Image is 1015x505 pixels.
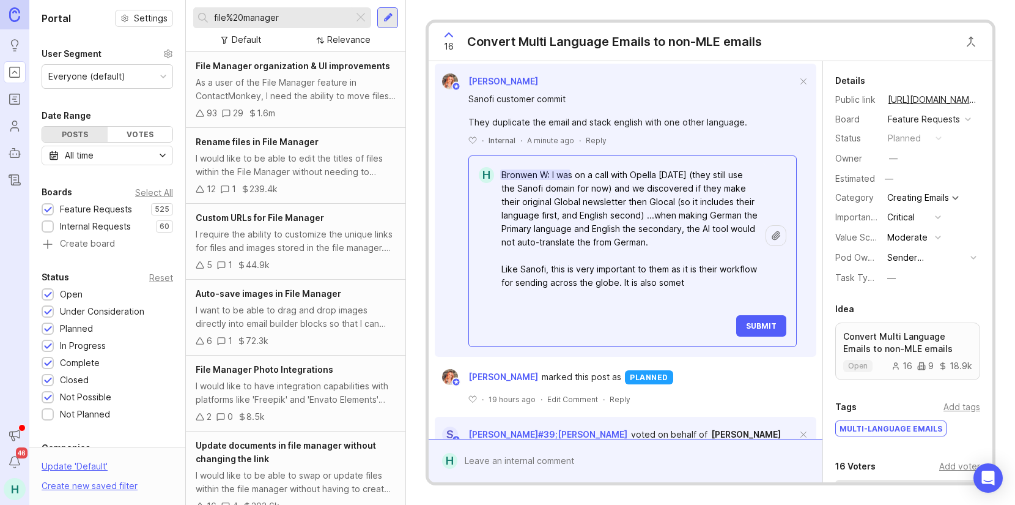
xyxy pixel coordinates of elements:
[9,7,20,21] img: Canny Home
[973,463,1003,493] div: Open Intercom Messenger
[452,82,461,91] img: member badge
[149,274,173,281] div: Reset
[42,127,108,142] div: Posts
[196,212,324,223] span: Custom URLs for File Manager
[42,108,91,123] div: Date Range
[60,391,111,404] div: Not Possible
[542,370,621,384] span: marked this post as
[835,132,878,145] div: Status
[207,182,216,196] div: 12
[246,334,268,348] div: 72.3k
[438,369,462,385] img: Bronwen W
[888,113,960,126] div: Feature Requests
[60,408,110,421] div: Not Planned
[4,424,26,446] button: Announcements
[135,189,173,196] div: Select All
[60,322,93,335] div: Planned
[610,394,630,405] div: Reply
[547,394,598,405] div: Edit Comment
[467,33,762,50] div: Convert Multi Language Emails to non-MLE emails
[888,132,921,145] div: planned
[196,61,390,71] span: File Manager organization & UI improvements
[4,451,26,473] button: Notifications
[468,76,538,86] span: [PERSON_NAME]
[943,400,980,414] div: Add tags
[435,369,542,385] a: Bronwen W[PERSON_NAME]
[835,302,854,316] div: Idea
[891,362,912,370] div: 16
[186,128,405,204] a: Rename files in File ManagerI would like to be able to edit the titles of files within the File M...
[835,174,875,183] div: Estimated
[939,460,980,473] div: Add voter
[327,33,371,47] div: Relevance
[835,232,882,242] label: Value Scale
[4,115,26,137] a: Users
[42,47,102,61] div: User Segment
[939,362,972,370] div: 18.9k
[42,11,71,26] h1: Portal
[232,33,261,47] div: Default
[65,149,94,162] div: All time
[4,88,26,110] a: Roadmaps
[603,394,605,405] div: ·
[196,380,396,406] div: I would like to have integration capabilities with platforms like 'Freepik' and 'Envato Elements'...
[42,479,138,493] div: Create new saved filter
[196,440,376,464] span: Update documents in file manager without changing the link
[196,76,396,103] div: As a user of the File Manager feature in ContactMonkey, I need the ability to move files into fol...
[186,52,405,128] a: File Manager organization & UI improvementsAs a user of the File Manager feature in ContactMonkey...
[115,10,173,27] button: Settings
[42,239,173,250] a: Create board
[227,410,233,424] div: 0
[60,356,100,370] div: Complete
[4,478,26,500] div: H
[887,211,915,224] div: Critical
[586,135,607,146] div: Reply
[108,127,173,142] div: Votes
[889,152,898,165] div: —
[835,400,857,414] div: Tags
[233,107,243,120] div: 29
[257,107,275,120] div: 1.6m
[442,453,457,469] div: H
[16,447,28,458] span: 46
[435,73,538,89] a: Bronwen W[PERSON_NAME]
[482,394,484,405] div: ·
[438,73,462,89] img: Bronwen W
[60,288,83,301] div: Open
[4,34,26,56] a: Ideas
[42,460,108,479] div: Update ' Default '
[442,427,458,443] div: S
[468,429,627,440] span: [PERSON_NAME]#39;[PERSON_NAME]
[482,135,484,146] div: ·
[196,152,396,179] div: I would like to be able to edit the titles of files within the File Manager without needing to de...
[214,11,349,24] input: Search...
[155,204,169,214] p: 525
[60,220,131,233] div: Internal Requests
[42,441,90,455] div: Companies
[835,459,876,474] div: 16 Voters
[207,258,212,272] div: 5
[917,362,934,370] div: 9
[881,171,897,187] div: —
[196,228,396,255] div: I require the ability to customize the unique links for files and images stored in the file manag...
[887,193,949,202] div: Creating Emails
[196,469,396,496] div: I would like to be able to swap or update files within the file manager without having to create ...
[186,204,405,280] a: Custom URLs for File ManagerI require the ability to customize the unique links for files and ima...
[959,29,983,54] button: Close button
[736,315,786,337] button: Submit
[4,169,26,191] a: Changelog
[835,252,898,263] label: Pod Ownership
[835,113,878,126] div: Board
[887,231,928,244] div: Moderate
[835,212,881,222] label: Importance
[228,334,232,348] div: 1
[207,107,217,120] div: 93
[711,429,781,440] span: [PERSON_NAME]
[60,339,106,353] div: In Progress
[186,356,405,432] a: File Manager Photo IntegrationsI would like to have integration capabilities with platforms like ...
[452,378,461,387] img: member badge
[207,410,212,424] div: 2
[468,92,797,106] div: Sanofi customer commit
[835,323,980,380] a: Convert Multi Language Emails to non-MLE emailsopen16918.9k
